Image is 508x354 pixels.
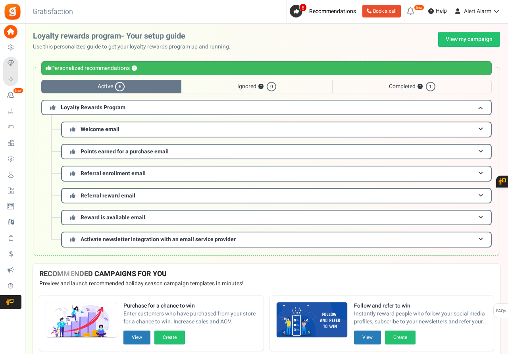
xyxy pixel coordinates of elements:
[81,147,169,156] span: Points earned for a purchase email
[425,5,450,17] a: Help
[33,43,237,51] p: Use this personalized guide to get your loyalty rewards program up and running.
[258,84,264,89] button: ?
[277,302,347,338] img: Recommended Campaigns
[181,80,333,93] span: Ignored
[309,7,356,15] span: Recommendations
[33,32,237,41] h2: Loyalty rewards program- Your setup guide
[115,82,125,91] span: 6
[24,4,82,20] h3: Gratisfaction
[81,192,135,200] span: Referral reward email
[13,88,23,93] em: New
[4,3,21,21] img: Gratisfaction
[496,304,506,319] span: FAQs
[46,302,117,338] img: Recommended Campaigns
[418,84,423,89] button: ?
[414,5,424,10] em: New
[81,213,145,222] span: Reward is available email
[123,310,257,326] span: Enter customers who have purchased from your store for a chance to win. Increase sales and AOV.
[354,302,488,310] strong: Follow and refer to win
[385,331,416,344] button: Create
[41,80,181,93] span: Active
[132,66,137,71] button: ?
[354,331,381,344] button: View
[434,7,447,15] span: Help
[3,89,21,102] a: New
[332,80,492,93] span: Completed
[464,7,491,15] span: Alert Alarm
[362,5,401,17] a: Book a call
[426,82,435,91] span: 1
[123,331,150,344] button: View
[61,103,125,112] span: Loyalty Rewards Program
[354,310,488,326] span: Instantly reward people who follow your social media profiles, subscribe to your newsletters and ...
[290,5,359,17] a: 6 Recommendations
[123,302,257,310] strong: Purchase for a chance to win
[81,125,119,133] span: Welcome email
[41,61,492,75] div: Personalized recommendations
[267,82,276,91] span: 0
[39,280,494,288] p: Preview and launch recommended holiday season campaign templates in minutes!
[81,235,236,244] span: Activate newsletter integration with an email service provider
[39,270,494,278] h4: RECOMMENDED CAMPAIGNS FOR YOU
[81,169,146,178] span: Referral enrollment email
[438,32,500,47] a: View my campaign
[299,4,307,12] span: 6
[154,331,185,344] button: Create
